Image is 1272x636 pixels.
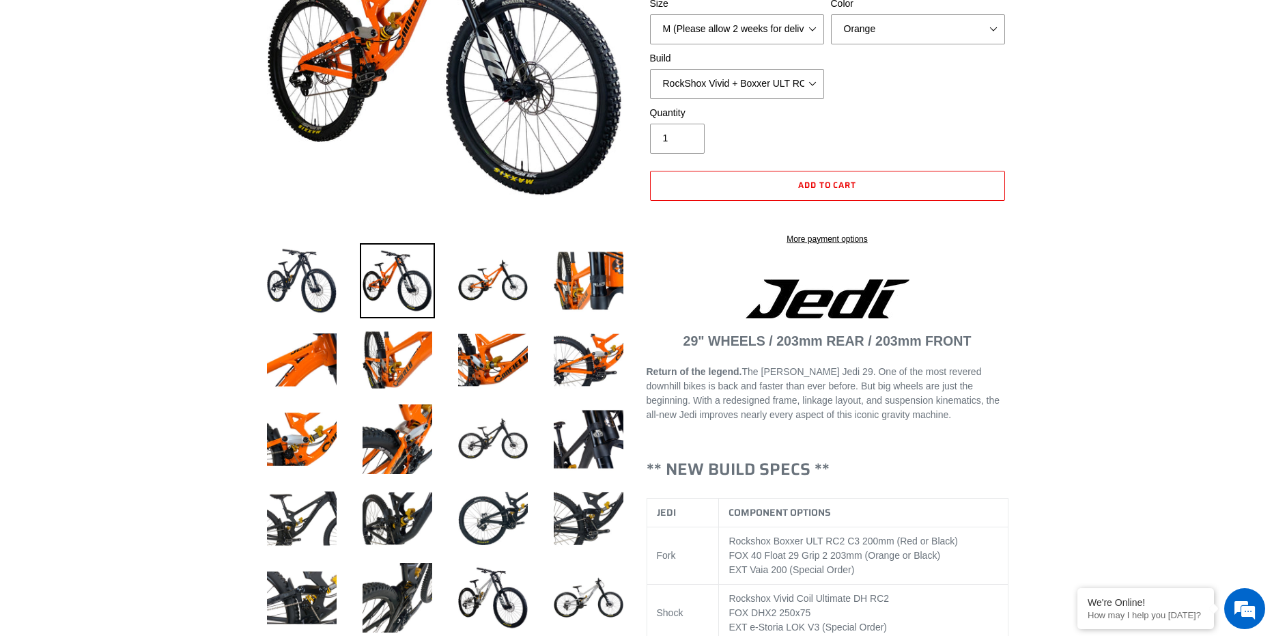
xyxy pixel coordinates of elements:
[455,322,531,398] img: Load image into Gallery viewer, JEDI 29 - Complete Bike
[683,333,972,348] strong: 29" WHEELS / 203mm REAR / 203mm FRONT
[650,233,1005,245] a: More payment options
[264,322,339,398] img: Load image into Gallery viewer, JEDI 29 - Complete Bike
[1088,610,1204,620] p: How may I help you today?
[729,564,854,575] span: EXT Vaia 200 (Special Order)
[647,365,1008,422] p: The [PERSON_NAME] Jedi 29. One of the most revered downhill bikes is back and faster than ever be...
[264,481,339,556] img: Load image into Gallery viewer, JEDI 29 - Complete Bike
[729,593,889,604] span: Rockshox Vivid Coil Ultimate DH RC2
[264,243,339,318] img: Load image into Gallery viewer, JEDI 29 - Complete Bike
[455,402,531,477] img: Load image into Gallery viewer, JEDI 29 - Complete Bike
[264,402,339,477] img: Load image into Gallery viewer, JEDI 29 - Complete Bike
[647,499,719,527] th: JEDI
[798,178,857,191] span: Add to cart
[360,322,435,398] img: Load image into Gallery viewer, JEDI 29 - Complete Bike
[360,560,435,635] img: Load image into Gallery viewer, JEDI 29 - Complete Bike
[647,527,719,585] td: Fork
[650,51,824,66] label: Build
[455,243,531,318] img: Load image into Gallery viewer, JEDI 29 - Complete Bike
[647,366,742,377] strong: Return of the legend.
[1088,597,1204,608] div: We're Online!
[360,243,435,318] img: Load image into Gallery viewer, JEDI 29 - Complete Bike
[360,481,435,556] img: Load image into Gallery viewer, JEDI 29 - Complete Bike
[729,536,958,547] span: Rockshox Boxxer ULT RC2 C3 200mm (Red or Black)
[650,106,824,120] label: Quantity
[264,560,339,635] img: Load image into Gallery viewer, JEDI 29 - Complete Bike
[746,279,909,318] img: Jedi Logo
[455,560,531,635] img: Load image into Gallery viewer, JEDI 29 - Complete Bike
[719,499,1008,527] th: COMPONENT OPTIONS
[551,481,626,556] img: Load image into Gallery viewer, JEDI 29 - Complete Bike
[729,622,887,633] span: EXT e-Storia LOK V3 (Special Order)
[551,322,626,398] img: Load image into Gallery viewer, JEDI 29 - Complete Bike
[729,607,810,618] span: FOX DHX2 250x75
[551,243,626,318] img: Load image into Gallery viewer, JEDI 29 - Complete Bike
[551,560,626,635] img: Load image into Gallery viewer, JEDI 29 - Complete Bike
[650,171,1005,201] button: Add to cart
[729,550,940,561] span: FOX 40 Float 29 Grip 2 203mm (Orange or Black)
[455,481,531,556] img: Load image into Gallery viewer, JEDI 29 - Complete Bike
[551,402,626,477] img: Load image into Gallery viewer, JEDI 29 - Complete Bike
[360,402,435,477] img: Load image into Gallery viewer, JEDI 29 - Complete Bike
[647,460,1008,480] h3: ** NEW BUILD SPECS **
